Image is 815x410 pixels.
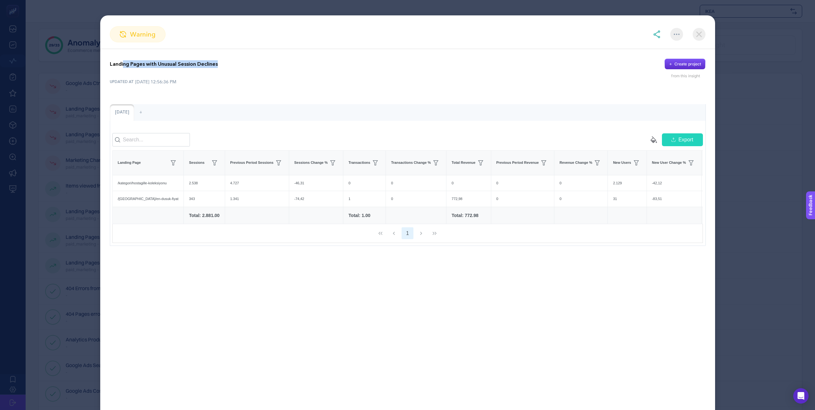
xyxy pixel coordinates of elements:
div: 343 [184,191,224,207]
div: 772,98 [446,191,491,207]
div: -74,42 [289,191,343,207]
button: Create project [664,59,705,70]
div: 0 [386,191,446,207]
div: from this insight [671,73,705,79]
div: 0 [386,175,446,191]
div: 0 [554,191,607,207]
span: Export [678,136,693,144]
div: 0 [343,175,386,191]
span: UPDATED AT [110,79,134,84]
div: 0 [554,175,607,191]
div: Total: 772.98 [452,212,485,219]
span: New User Change % [652,160,686,165]
span: Transactions Change % [391,160,431,165]
div: 0 [491,191,554,207]
div: 4.727 [225,175,289,191]
div: -83,51 [647,191,701,207]
div: 31 [608,191,646,207]
div: Total: 1.00 [348,212,380,219]
div: + [134,104,147,121]
button: Export [662,133,703,146]
span: New Users [613,160,631,165]
div: 0 [491,175,554,191]
div: -46,31 [289,175,343,191]
img: More options [674,34,680,35]
span: Transactions [348,160,370,165]
button: 1 [402,227,414,239]
span: Previous Period Revenue [496,160,539,165]
div: Total: 2.881.00 [189,212,219,219]
div: /kategori/hostagille-koleksiyonu [113,175,184,191]
span: Total Revenue [452,160,475,165]
div: 0 [446,175,491,191]
span: Sessions [189,160,204,165]
span: Feedback [4,2,24,7]
span: Landing Page [118,160,141,165]
img: share [653,30,661,38]
input: Search... [112,133,190,146]
div: 2.538 [184,175,224,191]
p: Landing Pages with Unusual Session Declines [110,60,218,68]
div: Open Intercom Messenger [793,388,809,404]
time: [DATE] 12:56:36 PM [135,79,176,85]
div: 1 [343,191,386,207]
span: Sessions Change % [294,160,328,165]
div: Create project [674,62,701,67]
div: [DATE] [110,104,134,121]
span: Previous Period Sessions [230,160,273,165]
div: -42,12 [647,175,701,191]
span: Revenue Change % [559,160,592,165]
div: 1.341 [225,191,289,207]
img: warning [120,31,126,38]
div: 2.129 [608,175,646,191]
img: close-dialog [693,28,705,41]
span: warning [130,29,156,39]
div: /[GEOGRAPHIC_DATA]/en-dusuk-fiyat [113,191,184,207]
